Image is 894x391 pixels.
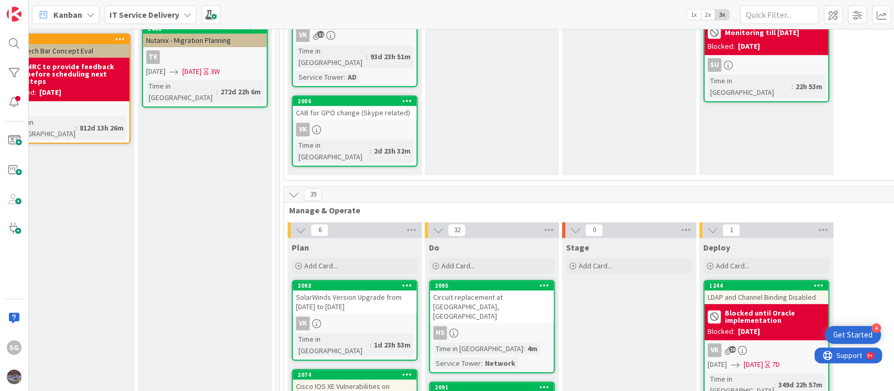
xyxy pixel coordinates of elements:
[311,224,328,236] span: 6
[715,9,729,20] span: 3x
[833,330,873,340] div: Get Started
[709,282,828,289] div: 1244
[523,343,525,354] span: :
[435,282,554,289] div: 2095
[744,359,763,370] span: [DATE]
[430,326,554,340] div: HS
[6,35,129,44] div: 257
[708,58,721,72] div: SU
[704,281,828,304] div: 1244LDAP and Channel Binding Disabled
[448,224,466,236] span: 32
[433,357,481,369] div: Service Tower
[297,97,416,105] div: 2086
[146,66,165,77] span: [DATE]
[293,290,416,313] div: SolarWinds Version Upgrade from [DATE] to [DATE]
[871,323,881,333] div: 4
[482,357,518,369] div: Network
[704,281,828,290] div: 1244
[77,122,126,134] div: 812d 13h 26m
[776,379,825,390] div: 349d 22h 57m
[708,343,721,357] div: VK
[725,309,825,324] b: Blocked until Oracle implementation
[585,224,603,236] span: 0
[716,261,749,270] span: Add Card...
[370,145,371,157] span: :
[293,317,416,330] div: VK
[791,81,793,92] span: :
[296,317,310,330] div: VK
[297,371,416,378] div: 2074
[293,96,416,106] div: 2086
[703,242,730,253] span: Deploy
[143,50,267,64] div: TK
[368,51,413,62] div: 93d 23h 51m
[370,339,371,351] span: :
[293,281,416,313] div: 2093SolarWinds Version Upgrade from [DATE] to [DATE]
[740,5,819,24] input: Quick Filter...
[481,357,482,369] span: :
[22,2,48,14] span: Support
[725,29,799,36] b: Monitoring till [DATE]
[708,359,727,370] span: [DATE]
[371,339,413,351] div: 1d 23h 53m
[430,290,554,323] div: Circuit replacement at [GEOGRAPHIC_DATA], [GEOGRAPHIC_DATA]
[704,290,828,304] div: LDAP and Channel Binding Disabled
[525,343,540,354] div: 4m
[293,281,416,290] div: 2093
[371,145,413,157] div: 2d 23h 32m
[345,71,359,83] div: AD
[293,106,416,120] div: CAB for GPO change (Skype related)
[53,8,82,21] span: Kanban
[579,261,612,270] span: Add Card...
[53,4,58,13] div: 9+
[146,80,216,103] div: Time in [GEOGRAPHIC_DATA]
[6,44,129,58] div: MRC Tech Bar Concept Eval
[442,261,475,270] span: Add Card...
[708,326,735,337] div: Blocked:
[6,35,129,58] div: 257MRC Tech Bar Concept Eval
[182,66,202,77] span: [DATE]
[344,71,345,83] span: :
[143,24,267,47] div: 1440Nutanix - Migration Planning
[216,86,218,97] span: :
[433,326,447,340] div: HS
[297,282,416,289] div: 2093
[704,58,828,72] div: SU
[435,384,554,391] div: 2091
[7,340,21,355] div: sg
[772,359,780,370] div: 7D
[218,86,263,97] div: 272d 22h 6m
[708,41,735,52] div: Blocked:
[429,242,439,253] span: Do
[701,9,715,20] span: 2x
[317,31,324,38] span: 12
[774,379,776,390] span: :
[825,326,881,344] div: Open Get Started checklist, remaining modules: 4
[293,123,416,136] div: VK
[304,261,338,270] span: Add Card...
[7,370,21,384] img: avatar
[687,9,701,20] span: 1x
[738,41,760,52] div: [DATE]
[293,28,416,42] div: VK
[143,34,267,47] div: Nutanix - Migration Planning
[211,66,220,77] div: 3W
[708,75,791,98] div: Time in [GEOGRAPHIC_DATA]
[793,81,825,92] div: 22h 53m
[296,139,370,162] div: Time in [GEOGRAPHIC_DATA]
[109,9,179,20] b: IT Service Delivery
[729,346,736,353] span: 10
[304,188,322,201] span: 39
[433,343,523,354] div: Time in [GEOGRAPHIC_DATA]
[296,123,310,136] div: VK
[9,116,75,139] div: Time in [GEOGRAPHIC_DATA]
[146,50,160,64] div: TK
[430,281,554,323] div: 2095Circuit replacement at [GEOGRAPHIC_DATA], [GEOGRAPHIC_DATA]
[26,63,126,85] b: MRC to provide feedback before scheduling next steps
[293,370,416,379] div: 2074
[10,36,129,43] div: 257
[296,28,310,42] div: VK
[722,224,740,236] span: 1
[75,122,77,134] span: :
[566,242,589,253] span: Stage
